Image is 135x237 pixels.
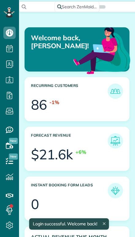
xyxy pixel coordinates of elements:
p: Welcome back, [PERSON_NAME]! [31,34,95,50]
div: 86 [31,98,47,111]
div: 0 [31,197,39,211]
span: New [9,138,18,144]
h3: Forecast Revenue [31,133,108,149]
h3: Recurring Customers [31,84,108,99]
img: dashboard_welcome-42a62b7d889689a78055ac9021e634bf52bae3f8056760290aed330b23ab8690.png [72,20,132,80]
h3: Instant Booking Form Leads [31,183,108,198]
img: icon_form_leads-04211a6a04a5b2264e4ee56bc0799ec3eb69b7e499cbb523a139df1d13a81ae0.png [109,185,121,197]
div: -1% [49,99,59,106]
div: $21.6k [31,148,73,161]
img: icon_forecast_revenue-8c13a41c7ed35a8dcfafea3cbb826a0462acb37728057bba2d056411b612bbbe.png [109,135,121,147]
span: New [9,153,18,160]
img: icon_recurring_customers-cf858462ba22bcd05b5a5880d41d6543d210077de5bb9ebc9590e49fd87d84ed.png [109,85,121,97]
div: Login successful. Welcome back! [29,218,109,230]
div: +6% [75,149,86,156]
